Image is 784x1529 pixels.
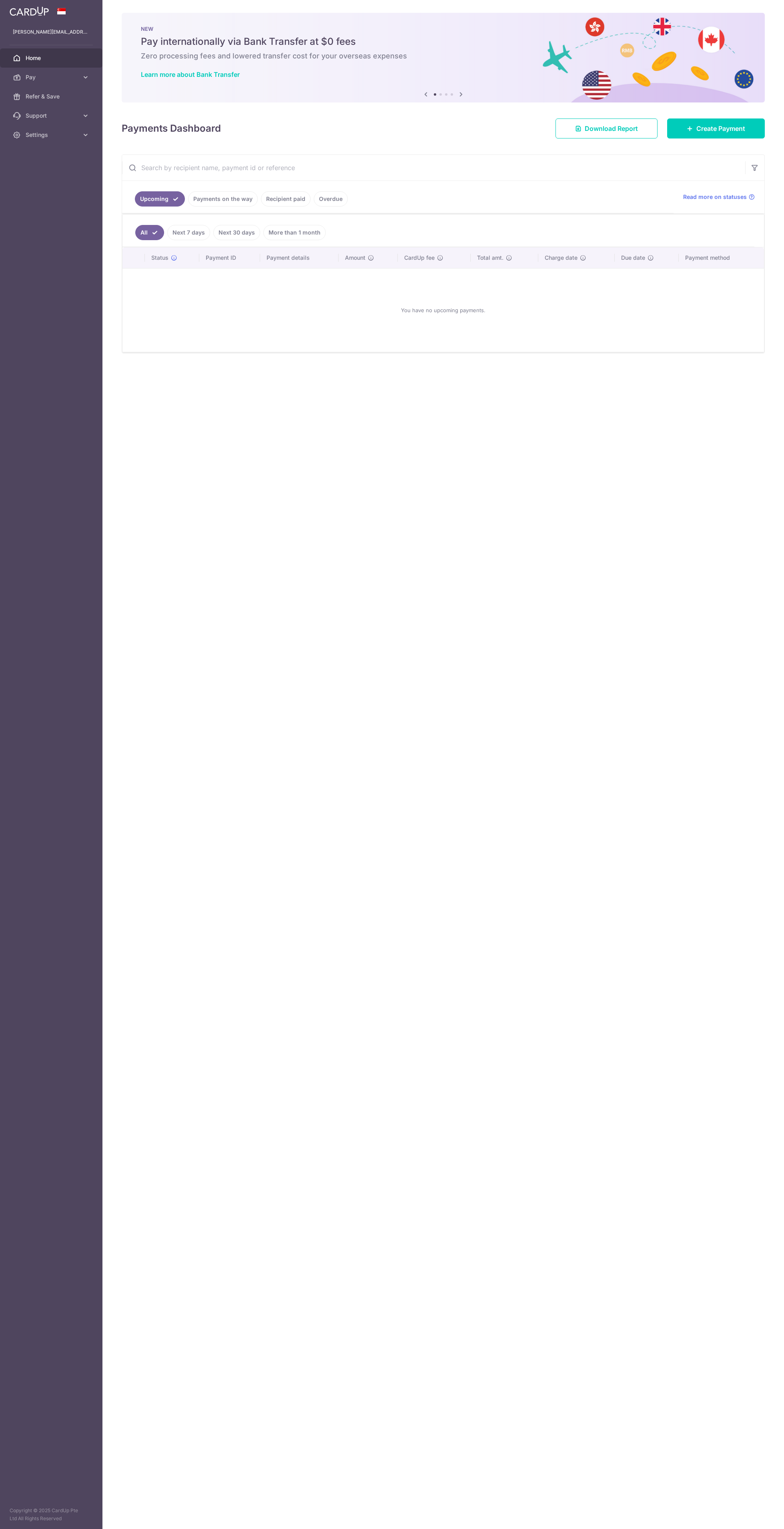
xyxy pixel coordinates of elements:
[404,254,435,262] span: CardUp fee
[260,247,339,268] th: Payment details
[26,131,78,139] span: Settings
[26,54,78,62] span: Home
[477,254,503,262] span: Total amt.
[345,254,365,262] span: Amount
[261,191,311,207] a: Recipient paid
[26,92,78,100] span: Refer & Save
[26,112,78,120] span: Support
[10,6,49,16] img: CardUp
[141,35,746,48] h5: Pay internationally via Bank Transfer at $0 fees
[188,191,258,207] a: Payments on the way
[667,118,765,138] a: Create Payment
[555,118,658,138] a: Download Report
[683,193,755,201] a: Read more on statuses
[683,193,747,201] span: Read more on statuses
[26,73,78,81] span: Pay
[696,124,745,133] span: Create Payment
[141,26,746,32] p: NEW
[151,254,168,262] span: Status
[135,191,185,207] a: Upcoming
[585,124,638,133] span: Download Report
[122,155,745,181] input: Search by recipient name, payment id or reference
[621,254,645,262] span: Due date
[734,1505,776,1525] iframe: Opens a widget where you can find more information
[122,121,221,136] h4: Payments Dashboard
[545,254,577,262] span: Charge date
[141,70,240,78] a: Learn more about Bank Transfer
[679,247,764,268] th: Payment method
[135,225,164,240] a: All
[314,191,348,207] a: Overdue
[263,225,326,240] a: More than 1 month
[132,275,754,345] div: You have no upcoming payments.
[141,51,746,61] h6: Zero processing fees and lowered transfer cost for your overseas expenses
[213,225,260,240] a: Next 30 days
[13,28,90,36] p: [PERSON_NAME][EMAIL_ADDRESS][DOMAIN_NAME]
[167,225,210,240] a: Next 7 days
[199,247,260,268] th: Payment ID
[122,13,765,102] img: Bank transfer banner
